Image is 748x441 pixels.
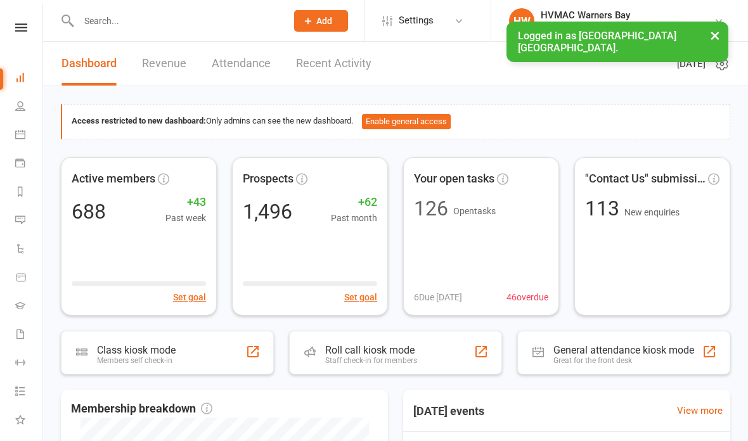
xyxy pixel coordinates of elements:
[72,201,106,222] div: 688
[553,356,694,365] div: Great for the front desk
[15,179,44,207] a: Reports
[97,356,176,365] div: Members self check-in
[72,170,155,188] span: Active members
[399,6,434,35] span: Settings
[75,12,278,30] input: Search...
[15,65,44,93] a: Dashboard
[541,21,714,32] div: [GEOGRAPHIC_DATA] [GEOGRAPHIC_DATA]
[585,196,624,220] span: 113
[15,93,44,122] a: People
[325,356,417,365] div: Staff check-in for members
[414,290,462,304] span: 6 Due [DATE]
[541,10,714,21] div: HVMAC Warners Bay
[331,193,377,212] span: +62
[97,344,176,356] div: Class kiosk mode
[553,344,694,356] div: General attendance kiosk mode
[403,400,494,423] h3: [DATE] events
[704,22,726,49] button: ×
[165,211,206,225] span: Past week
[243,201,292,222] div: 1,496
[316,16,332,26] span: Add
[344,290,377,304] button: Set goal
[71,400,212,418] span: Membership breakdown
[72,114,720,129] div: Only admins can see the new dashboard.
[243,170,293,188] span: Prospects
[453,206,496,216] span: Open tasks
[15,150,44,179] a: Payments
[72,116,206,125] strong: Access restricted to new dashboard:
[173,290,206,304] button: Set goal
[15,407,44,435] a: What's New
[331,211,377,225] span: Past month
[362,114,451,129] button: Enable general access
[325,344,417,356] div: Roll call kiosk mode
[165,193,206,212] span: +43
[624,207,680,217] span: New enquiries
[509,8,534,34] div: HW
[414,198,448,219] div: 126
[15,264,44,293] a: Product Sales
[15,122,44,150] a: Calendar
[585,170,706,188] span: "Contact Us" submissions
[518,30,676,54] span: Logged in as [GEOGRAPHIC_DATA] [GEOGRAPHIC_DATA].
[294,10,348,32] button: Add
[414,170,494,188] span: Your open tasks
[677,403,723,418] a: View more
[506,290,548,304] span: 46 overdue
